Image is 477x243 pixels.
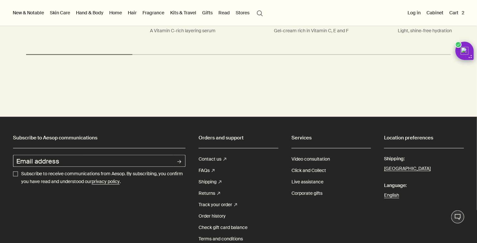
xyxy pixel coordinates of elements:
h2: Location preferences [384,133,464,143]
button: [GEOGRAPHIC_DATA] [384,164,431,173]
button: New & Notable [11,8,45,17]
span: Language: [384,180,464,191]
input: Email address [13,155,173,167]
a: Click and Collect [291,165,326,176]
a: Track your order [199,199,237,210]
a: Gifts [201,8,214,17]
a: Hand & Body [75,8,105,17]
p: Subscribe to receive communications from Aesop. By subscribing, you confirm you have read and und... [21,170,186,186]
a: Kits & Travel [169,8,198,17]
button: Log in [406,8,422,17]
a: Read [217,8,231,17]
a: privacy policy [92,178,120,186]
h2: Orders and support [199,133,278,143]
a: Skin Care [49,8,71,17]
span: Shipping: [384,153,464,164]
button: Cart2 [448,8,466,17]
a: Hair [127,8,138,17]
a: Live assistance [291,176,323,188]
a: Corporate gifts [291,188,322,199]
a: Contact us [199,153,226,165]
a: Order history [199,210,226,222]
a: Returns [199,188,220,199]
h2: Subscribe to Aesop communications [13,133,186,143]
a: Cabinet [425,8,445,17]
a: FAQs [199,165,215,176]
button: Live Assistance [451,210,464,223]
button: Open search [254,7,266,19]
u: privacy policy [92,179,120,184]
button: Stores [234,8,251,17]
a: Fragrance [141,8,166,17]
a: English [384,191,464,199]
a: Video consultation [291,153,330,165]
a: Check gift card balance [199,222,247,233]
a: Shipping [199,176,221,188]
h2: Services [291,133,371,143]
a: Home [108,8,123,17]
